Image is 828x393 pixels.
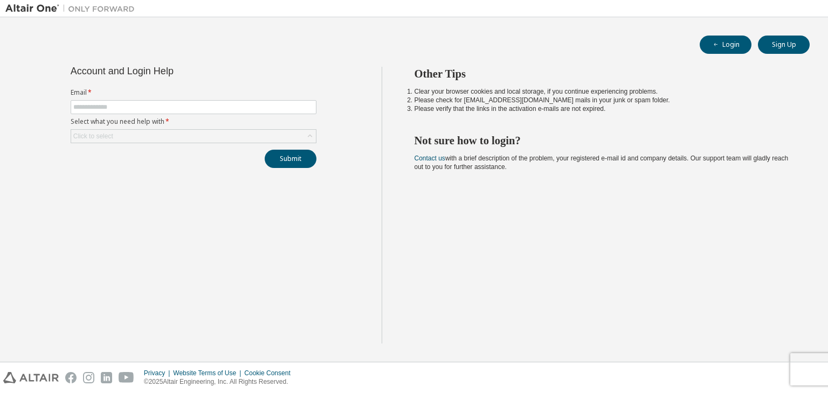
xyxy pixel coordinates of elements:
h2: Not sure how to login? [415,134,791,148]
h2: Other Tips [415,67,791,81]
img: youtube.svg [119,372,134,383]
span: with a brief description of the problem, your registered e-mail id and company details. Our suppo... [415,155,789,171]
img: facebook.svg [65,372,77,383]
li: Please check for [EMAIL_ADDRESS][DOMAIN_NAME] mails in your junk or spam folder. [415,96,791,104]
li: Please verify that the links in the activation e-mails are not expired. [415,104,791,113]
div: Account and Login Help [71,67,267,75]
div: Cookie Consent [244,369,296,377]
div: Click to select [73,132,113,141]
img: linkedin.svg [101,372,112,383]
div: Website Terms of Use [173,369,244,377]
div: Click to select [71,130,316,143]
p: © 2025 Altair Engineering, Inc. All Rights Reserved. [144,377,297,387]
img: altair_logo.svg [3,372,59,383]
li: Clear your browser cookies and local storage, if you continue experiencing problems. [415,87,791,96]
a: Contact us [415,155,445,162]
label: Email [71,88,316,97]
button: Login [700,36,751,54]
div: Privacy [144,369,173,377]
img: instagram.svg [83,372,94,383]
label: Select what you need help with [71,117,316,126]
button: Sign Up [758,36,810,54]
img: Altair One [5,3,140,14]
button: Submit [265,150,316,168]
